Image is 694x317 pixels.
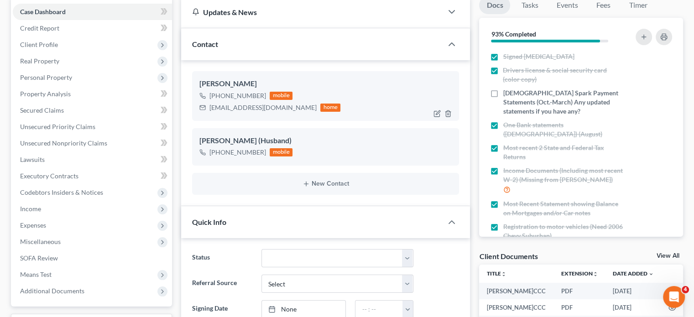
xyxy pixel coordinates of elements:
td: [PERSON_NAME]CCC [479,299,554,316]
td: PDF [554,299,605,316]
span: Miscellaneous [20,238,61,245]
div: [PERSON_NAME] [199,78,452,89]
div: [PERSON_NAME] (Husband) [199,135,452,146]
a: Lawsuits [13,151,172,168]
span: 4 [682,286,689,293]
div: home [320,104,340,112]
span: Expenses [20,221,46,229]
iframe: Intercom live chat [663,286,685,308]
span: Credit Report [20,24,59,32]
a: Executory Contracts [13,168,172,184]
span: Secured Claims [20,106,64,114]
div: mobile [270,148,292,156]
td: [DATE] [605,283,661,299]
span: Means Test [20,270,52,278]
a: Case Dashboard [13,4,172,20]
label: Status [188,249,256,267]
a: Secured Claims [13,102,172,119]
span: Most recent 2 State and Federal Tax Returns [503,143,624,161]
a: Unsecured Nonpriority Claims [13,135,172,151]
span: Case Dashboard [20,8,66,16]
td: PDF [554,283,605,299]
span: Lawsuits [20,156,45,163]
div: mobile [270,92,292,100]
label: Referral Source [188,275,256,293]
span: Unsecured Priority Claims [20,123,95,130]
i: unfold_more [501,271,506,277]
span: Personal Property [20,73,72,81]
div: [PHONE_NUMBER] [209,91,266,100]
span: Quick Info [192,218,226,226]
span: Codebtors Insiders & Notices [20,188,103,196]
span: Property Analysis [20,90,71,98]
span: Signed [MEDICAL_DATA] [503,52,574,61]
span: Real Property [20,57,59,65]
span: Contact [192,40,218,48]
a: Titleunfold_more [486,270,506,277]
span: Income Documents (Including most recent W-2) (Missing from [PERSON_NAME]) [503,166,624,184]
span: Additional Documents [20,287,84,295]
a: Property Analysis [13,86,172,102]
span: Most Recent Statement showing Balance on Mortgages and/or Car notes [503,199,624,218]
div: [PHONE_NUMBER] [209,148,266,157]
span: [DEMOGRAPHIC_DATA] Spark Payment Statements (Oct.-March) Any updated statements if you have any? [503,88,624,116]
i: unfold_more [593,271,598,277]
a: SOFA Review [13,250,172,266]
span: Registration to motor vehicles (Need 2006 Chevy Suburban) [503,222,624,240]
span: Client Profile [20,41,58,48]
a: Credit Report [13,20,172,36]
strong: 93% Completed [491,30,536,38]
a: Date Added expand_more [613,270,654,277]
span: SOFA Review [20,254,58,262]
i: expand_more [648,271,654,277]
a: Unsecured Priority Claims [13,119,172,135]
button: New Contact [199,180,452,187]
div: Client Documents [479,251,537,261]
td: [DATE] [605,299,661,316]
div: Updates & News [192,7,432,17]
span: One Bank statements ([DEMOGRAPHIC_DATA]) (August) [503,120,624,139]
span: Executory Contracts [20,172,78,180]
a: View All [657,253,679,259]
span: Drivers license & social security card (color copy) [503,66,624,84]
a: Extensionunfold_more [561,270,598,277]
div: [EMAIL_ADDRESS][DOMAIN_NAME] [209,103,317,112]
td: [PERSON_NAME]CCC [479,283,554,299]
span: Income [20,205,41,213]
span: Unsecured Nonpriority Claims [20,139,107,147]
